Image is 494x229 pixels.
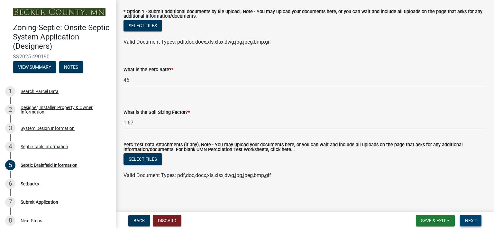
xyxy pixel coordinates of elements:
[123,68,173,72] label: What is the Perc Rate?
[5,160,15,170] div: 5
[416,215,455,226] button: Save & Exit
[21,105,105,114] div: Designer, Installer, Property & Owner Information
[5,86,15,97] div: 1
[5,197,15,207] div: 7
[21,89,59,94] div: Search Parcel Data
[21,200,58,204] div: Submit Application
[13,65,56,70] wm-modal-confirm: Summary
[5,216,15,226] div: 8
[59,61,83,73] button: Notes
[153,215,181,226] button: Discard
[465,218,476,223] span: Next
[13,54,103,60] span: SS2025-490190
[21,144,68,149] div: Septic Tank Information
[123,20,162,31] button: Select files
[13,8,105,16] img: Becker County, Minnesota
[21,182,39,186] div: Setbacks
[128,215,150,226] button: Back
[5,123,15,133] div: 3
[13,23,111,51] h4: Zoning-Septic: Onsite Septic System Application (Designers)
[123,153,162,165] button: Select files
[5,179,15,189] div: 6
[123,110,190,115] label: What is the Soil Sizing Factor?
[123,39,271,45] span: Valid Document Types: pdf,doc,docx,xls,xlsx,dwg,jpg,jpeg,bmp,gif
[59,65,83,70] wm-modal-confirm: Notes
[133,218,145,223] span: Back
[123,172,271,178] span: Valid Document Types: pdf,doc,docx,xls,xlsx,dwg,jpg,jpeg,bmp,gif
[13,61,56,73] button: View Summary
[123,10,486,19] label: * Option 1 - Submit additional documents by file upload:, Note - You may upload your documents he...
[460,215,481,226] button: Next
[123,143,486,152] label: Perc Test Data Attachments (if any), Note - You may upload your documents here, or you can wait a...
[21,126,75,131] div: System Design Information
[5,105,15,115] div: 2
[21,163,78,167] div: Septic Drainfield Information
[421,218,446,223] span: Save & Exit
[5,141,15,152] div: 4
